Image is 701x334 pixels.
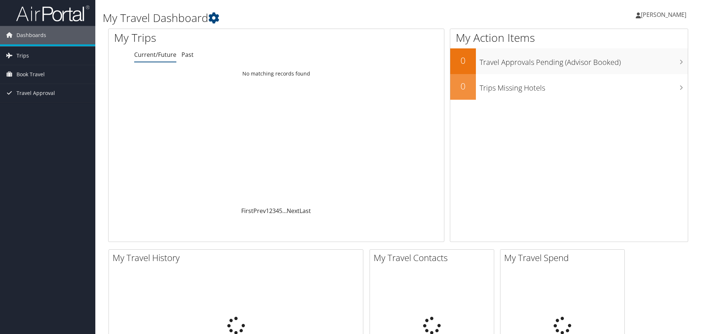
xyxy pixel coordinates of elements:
a: 0Trips Missing Hotels [450,74,688,100]
a: Prev [253,207,266,215]
span: Dashboards [16,26,46,44]
span: [PERSON_NAME] [641,11,686,19]
td: No matching records found [109,67,444,80]
a: 5 [279,207,282,215]
h2: 0 [450,54,476,67]
a: Last [300,207,311,215]
a: 1 [266,207,269,215]
h2: My Travel History [113,252,363,264]
h1: My Trips [114,30,299,45]
h3: Trips Missing Hotels [480,79,688,93]
a: First [241,207,253,215]
a: 4 [276,207,279,215]
a: Current/Future [134,51,176,59]
span: Book Travel [16,65,45,84]
h1: My Travel Dashboard [103,10,497,26]
h1: My Action Items [450,30,688,45]
a: 3 [272,207,276,215]
img: airportal-logo.png [16,5,89,22]
h3: Travel Approvals Pending (Advisor Booked) [480,54,688,67]
a: Past [181,51,194,59]
h2: My Travel Spend [504,252,624,264]
h2: My Travel Contacts [374,252,494,264]
a: Next [287,207,300,215]
span: … [282,207,287,215]
span: Trips [16,47,29,65]
span: Travel Approval [16,84,55,102]
a: [PERSON_NAME] [636,4,694,26]
a: 0Travel Approvals Pending (Advisor Booked) [450,48,688,74]
h2: 0 [450,80,476,92]
a: 2 [269,207,272,215]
